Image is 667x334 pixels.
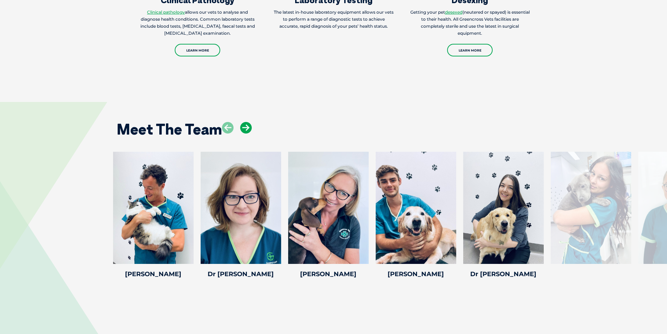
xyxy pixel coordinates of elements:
p: allows our vets to analyse and diagnose health conditions. Common laboratory tests include blood ... [138,9,258,37]
p: Getting your pet (neutered or spayed) is essential to their health. All Greencross Vets facilitie... [410,9,530,37]
a: Learn More [175,44,220,56]
h2: Meet The Team [117,122,222,137]
p: The latest in-house laboratory equipment allows our vets to perform a range of diagnostic tests t... [274,9,394,30]
h4: [PERSON_NAME] [288,271,369,277]
h4: Dr [PERSON_NAME] [463,271,544,277]
h4: [PERSON_NAME] [113,271,194,277]
a: Learn More [447,44,493,56]
a: desexed [445,9,463,15]
h4: [PERSON_NAME] [376,271,456,277]
button: Search [653,32,660,39]
a: Clinical pathology [147,9,185,15]
h4: Dr [PERSON_NAME] [201,271,281,277]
